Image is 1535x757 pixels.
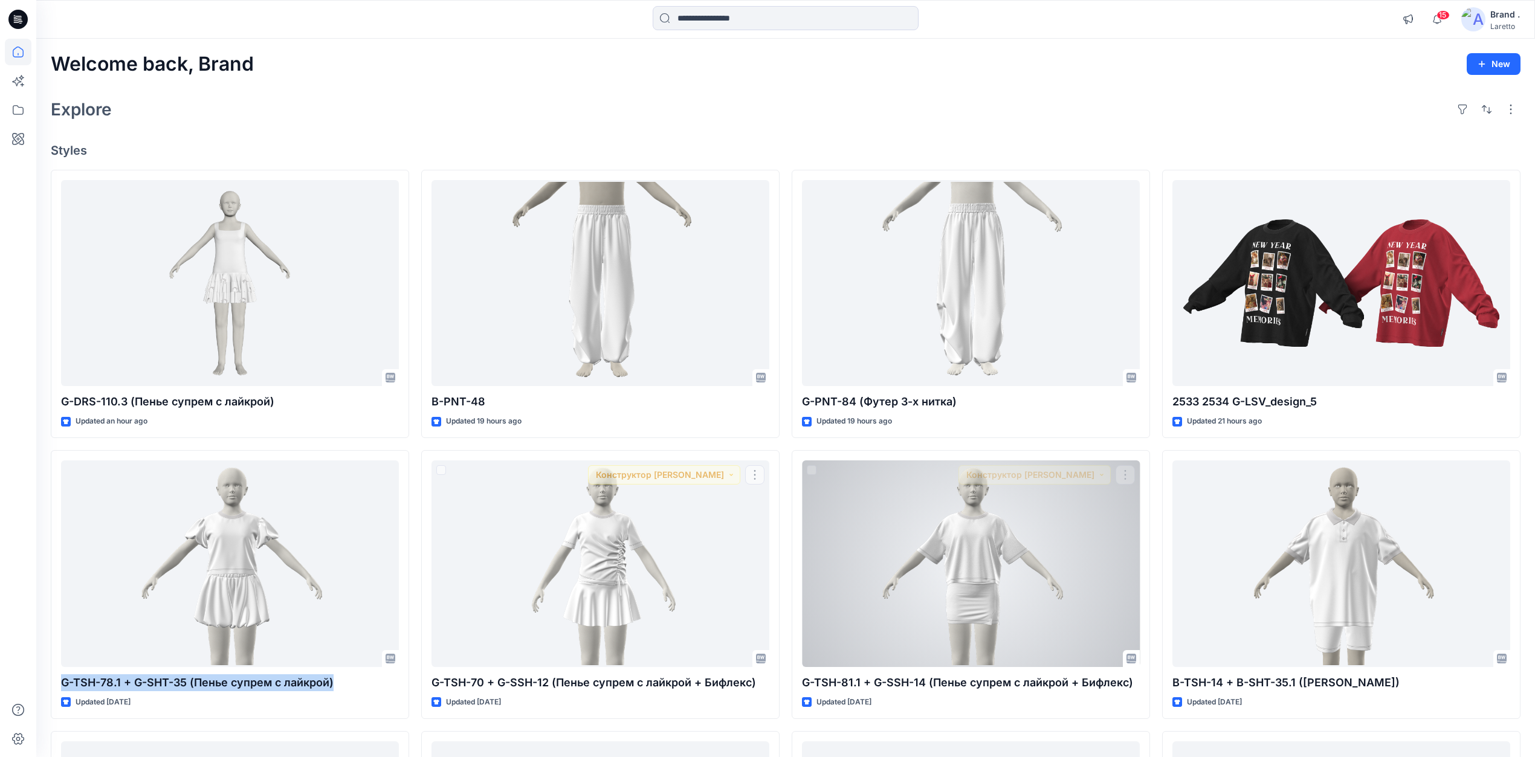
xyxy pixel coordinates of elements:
a: B-PNT-48 [431,180,769,387]
img: avatar [1461,7,1485,31]
p: Updated [DATE] [446,696,501,709]
p: Updated [DATE] [76,696,131,709]
p: 2533 2534 G-LSV_design_5 [1172,393,1510,410]
a: G-PNT-84 (Футер 3-х нитка) [802,180,1140,387]
p: B-TSH-14 + B-SHT-35.1 ([PERSON_NAME]) [1172,674,1510,691]
p: Updated 19 hours ago [446,415,522,428]
p: Updated an hour ago [76,415,147,428]
p: G-TSH-78.1 + G-SHT-35 (Пенье супрем с лайкрой) [61,674,399,691]
p: B-PNT-48 [431,393,769,410]
p: G-PNT-84 (Футер 3-х нитка) [802,393,1140,410]
a: G-TSH-78.1 + G-SHT-35 (Пенье супрем с лайкрой) [61,460,399,667]
p: G-TSH-81.1 + G-SSH-14 (Пенье супрем с лайкрой + Бифлекс) [802,674,1140,691]
div: Laretto [1490,22,1520,31]
p: G-TSH-70 + G-SSH-12 (Пенье супрем с лайкрой + Бифлекс) [431,674,769,691]
h2: Explore [51,100,112,119]
p: Updated [DATE] [816,696,871,709]
p: Updated 19 hours ago [816,415,892,428]
p: Updated [DATE] [1187,696,1242,709]
p: Updated 21 hours ago [1187,415,1262,428]
p: G-DRS-110.3 (Пенье супрем с лайкрой) [61,393,399,410]
a: 2533 2534 G-LSV_design_5 [1172,180,1510,387]
a: G-TSH-70 + G-SSH-12 (Пенье супрем с лайкрой + Бифлекс) [431,460,769,667]
a: B-TSH-14 + B-SHT-35.1 (Пенье WFACE Пике) [1172,460,1510,667]
div: Brand . [1490,7,1520,22]
a: G-DRS-110.3 (Пенье супрем с лайкрой) [61,180,399,387]
h4: Styles [51,143,1520,158]
span: 15 [1436,10,1450,20]
a: G-TSH-81.1 + G-SSH-14 (Пенье супрем с лайкрой + Бифлекс) [802,460,1140,667]
button: New [1467,53,1520,75]
h2: Welcome back, Brand [51,53,254,76]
